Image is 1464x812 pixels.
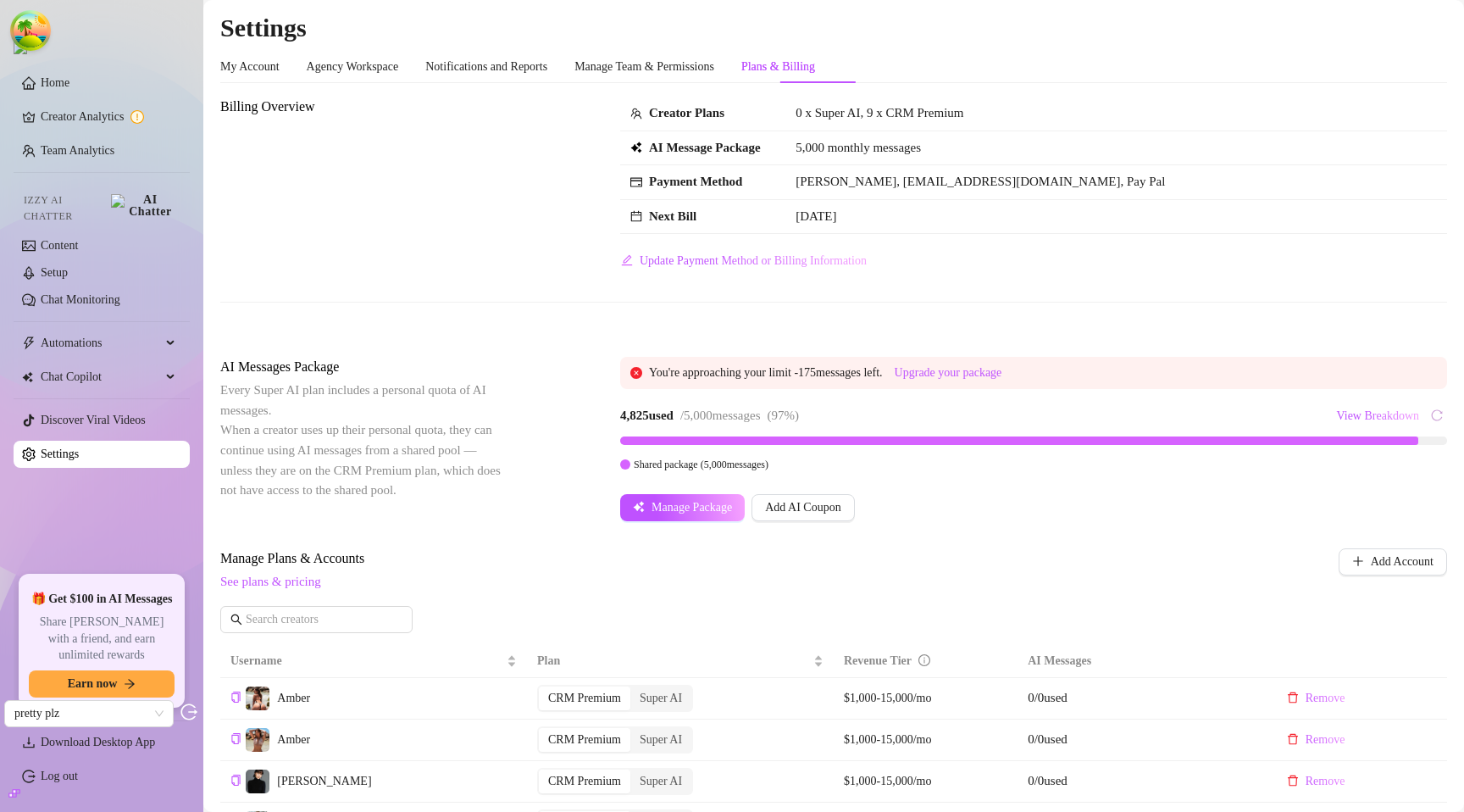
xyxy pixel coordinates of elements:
[680,409,761,422] span: / 5,000 messages
[649,364,1437,382] div: You're approaching your limit - 175 messages left.
[230,652,503,670] span: Username
[630,687,691,710] div: Super AI
[796,209,836,223] span: [DATE]
[230,733,241,746] button: Copy Creator ID
[620,409,674,422] strong: 4,825 used
[41,414,146,426] a: Discover Viral Videos
[277,775,371,787] span: [PERSON_NAME]
[180,704,197,720] span: logout
[22,371,33,383] img: Chat Copilot
[539,687,630,710] div: CRM Premium
[844,654,912,667] span: Revenue Tier
[246,610,389,629] input: Search creators
[230,692,241,703] span: copy
[1028,774,1067,787] span: 0 / 0 used
[1371,555,1433,569] span: Add Account
[741,58,815,76] div: Plans & Billing
[1018,645,1263,678] th: AI Messages
[220,12,1447,44] h2: Settings
[220,548,1223,569] span: Manage Plans & Accounts
[537,652,810,670] span: Plan
[1339,548,1447,576] button: Add Account
[834,761,1018,803] td: $1,000-15,000/mo
[220,575,321,588] a: See plans & pricing
[630,176,642,188] span: credit-card
[220,357,505,377] span: AI Messages Package
[649,141,761,154] strong: AI Message Package
[834,678,1018,720] td: $1,000-15,000/mo
[640,254,867,268] span: Update Payment Method or Billing Information
[796,138,921,159] span: 5,000 monthly messages
[539,770,630,793] div: CRM Premium
[41,770,78,782] a: Log out
[649,106,724,120] strong: Creator Plans
[220,383,501,497] span: Every Super AI plan includes a personal quota of AI messages. When a creator uses up their person...
[41,144,114,157] a: Team Analytics
[41,103,176,131] a: Creator Analytics exclamation-circle
[22,336,36,350] span: thunderbolt
[1028,691,1067,704] span: 0 / 0 used
[41,736,155,748] span: Download Desktop App
[220,97,505,117] span: Billing Overview
[527,645,834,678] th: Plan
[751,494,854,521] button: Add AI Coupon
[895,366,1002,379] a: Upgrade your package
[24,192,104,225] span: Izzy AI Chatter
[277,733,310,746] span: Amber
[29,614,175,664] span: Share [PERSON_NAME] with a friend, and earn unlimited rewards
[620,247,868,275] button: Update Payment Method or Billing Information
[574,58,714,76] div: Manage Team & Permissions
[630,210,642,222] span: calendar
[630,367,642,379] span: close-circle
[765,501,840,514] span: Add AI Coupon
[620,494,745,521] button: Manage Package
[425,58,547,76] div: Notifications and Reports
[29,670,175,698] button: Earn nowarrow-right
[1287,775,1299,787] span: delete
[630,108,642,120] span: team
[230,775,241,786] span: copy
[634,459,768,470] span: Shared package ( 5,000 messages)
[652,501,732,514] span: Manage Package
[220,645,527,678] th: Username
[14,14,47,47] button: Open Tanstack query devtools
[230,733,241,744] span: copy
[649,209,696,223] strong: Next Bill
[22,736,36,749] span: download
[1306,733,1345,747] span: Remove
[41,239,78,252] a: Content
[41,266,68,279] a: Setup
[246,687,269,710] img: Amber
[1273,685,1359,712] button: Remove
[537,726,693,754] div: segmented control
[1336,409,1419,423] span: View Breakdown
[834,720,1018,761] td: $1,000-15,000/mo
[537,768,693,795] div: segmented control
[630,770,691,793] div: Super AI
[649,175,742,188] strong: Payment Method
[1352,555,1364,567] span: plus
[918,654,930,666] span: info-circle
[1335,403,1420,430] button: View Breakdown
[246,770,269,793] img: Camille
[768,409,800,422] span: ( 97 %)
[1028,732,1067,746] span: 0 / 0 used
[1273,768,1359,795] button: Remove
[41,364,161,391] span: Chat Copilot
[537,685,693,712] div: segmented control
[230,775,241,787] button: Copy Creator ID
[41,76,69,89] a: Home
[41,448,79,460] a: Settings
[1306,692,1345,705] span: Remove
[41,330,161,357] span: Automations
[31,591,173,608] span: 🎁 Get $100 in AI Messages
[1273,726,1359,754] button: Remove
[41,293,120,306] a: Chat Monitoring
[124,678,136,690] span: arrow-right
[307,58,399,76] div: Agency Workspace
[630,728,691,752] div: Super AI
[796,106,963,120] span: 0 x Super AI, 9 x CRM Premium
[8,787,20,799] span: build
[220,58,280,76] div: My Account
[68,677,118,691] span: Earn now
